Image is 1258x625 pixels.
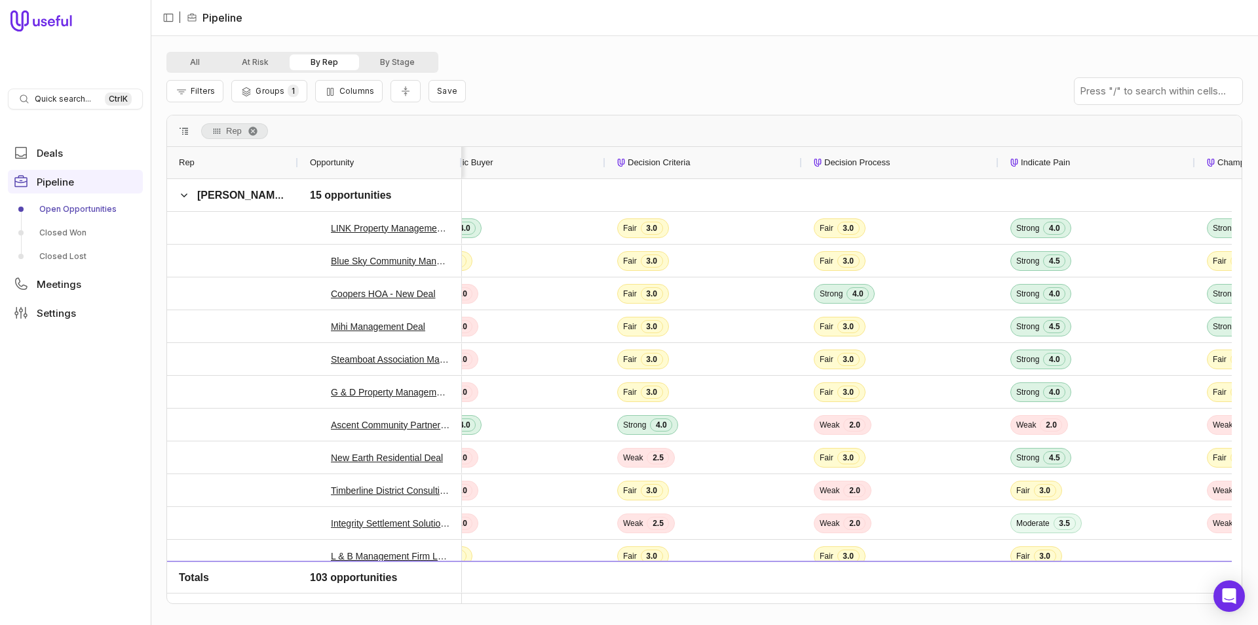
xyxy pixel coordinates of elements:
[843,484,866,497] span: 2.0
[1016,420,1036,430] span: Weak
[310,155,354,171] span: Opportunity
[820,420,839,430] span: Weak
[431,155,493,171] span: Economic Buyer
[1230,353,1253,366] span: 3.0
[1054,517,1076,530] span: 3.5
[837,386,860,399] span: 3.0
[8,246,143,267] a: Closed Lost
[847,287,869,300] span: 4.0
[331,319,425,334] a: Mihi Management Deal
[187,10,242,26] li: Pipeline
[1213,321,1236,332] span: Strong
[437,86,457,96] span: Save
[820,584,839,594] span: Weak
[391,80,421,103] button: Collapse all rows
[641,353,663,366] span: 3.0
[820,354,833,365] span: Fair
[820,387,833,397] span: Fair
[820,485,839,496] span: Weak
[450,386,472,399] span: 2.0
[8,272,143,296] a: Meetings
[37,148,63,158] span: Deals
[617,147,790,178] div: Decision Criteria
[450,517,472,530] span: 2.0
[837,254,860,268] span: 3.0
[843,517,866,530] span: 2.0
[201,123,268,139] span: Rep. Press ENTER to sort. Press DELETE to remove
[256,86,284,96] span: Groups
[8,199,143,267] div: Pipeline submenu
[1043,320,1065,333] span: 4.5
[201,123,268,139] div: Row Groups
[1016,453,1039,463] span: Strong
[1016,387,1039,397] span: Strong
[331,286,436,302] a: Coopers HOA - New Deal
[650,418,672,432] span: 4.0
[1213,518,1232,529] span: Weak
[169,54,221,70] button: All
[450,320,472,333] span: 2.0
[820,453,833,463] span: Fair
[221,54,290,70] button: At Risk
[1043,451,1065,464] span: 4.5
[623,485,637,496] span: Fair
[820,256,833,266] span: Fair
[331,253,450,269] a: Blue Sky Community Management, LLC Deal
[837,320,860,333] span: 3.0
[820,289,843,299] span: Strong
[641,222,663,235] span: 3.0
[623,420,646,430] span: Strong
[331,548,450,564] a: L & B Management Firm LLC - New Deal
[1016,551,1030,561] span: Fair
[159,8,178,28] button: Collapse sidebar
[450,353,472,366] span: 2.0
[623,321,637,332] span: Fair
[647,517,669,530] span: 2.5
[1016,256,1039,266] span: Strong
[8,301,143,325] a: Settings
[837,222,860,235] span: 3.0
[35,94,91,104] span: Quick search...
[8,170,143,193] a: Pipeline
[623,256,637,266] span: Fair
[288,85,299,97] span: 1
[429,80,466,102] button: Create a new saved view
[453,222,476,235] span: 4.0
[1213,223,1236,233] span: Strong
[1043,254,1065,268] span: 4.5
[331,417,450,433] a: Ascent Community Partners - New Deal
[37,308,76,318] span: Settings
[837,451,860,464] span: 3.0
[310,188,391,203] span: 15 opportunities
[1016,223,1039,233] span: Strong
[331,581,438,597] a: Modest Management Deal
[359,54,436,70] button: By Stage
[1213,256,1227,266] span: Fair
[331,450,443,466] a: New Earth Residential Deal
[1230,386,1253,399] span: 3.0
[641,287,663,300] span: 3.0
[1043,287,1065,300] span: 4.0
[1034,484,1056,497] span: 3.0
[820,321,833,332] span: Fair
[1016,289,1039,299] span: Strong
[1034,550,1056,563] span: 3.0
[837,550,860,563] span: 3.0
[450,287,472,300] span: 2.0
[1043,386,1065,399] span: 4.0
[1230,451,1253,464] span: 3.0
[623,387,637,397] span: Fair
[1075,78,1242,104] input: Press "/" to search within cells...
[453,418,476,432] span: 4.0
[837,353,860,366] span: 3.0
[226,123,242,139] span: Rep
[843,582,866,595] span: 2.5
[623,551,637,561] span: Fair
[1213,580,1245,612] div: Open Intercom Messenger
[1213,453,1227,463] span: Fair
[331,515,450,531] a: Integrity Settlement Solutions - New Deal
[1230,254,1253,268] span: 3.0
[1213,485,1232,496] span: Weak
[179,155,195,171] span: Rep
[647,451,669,464] span: 2.5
